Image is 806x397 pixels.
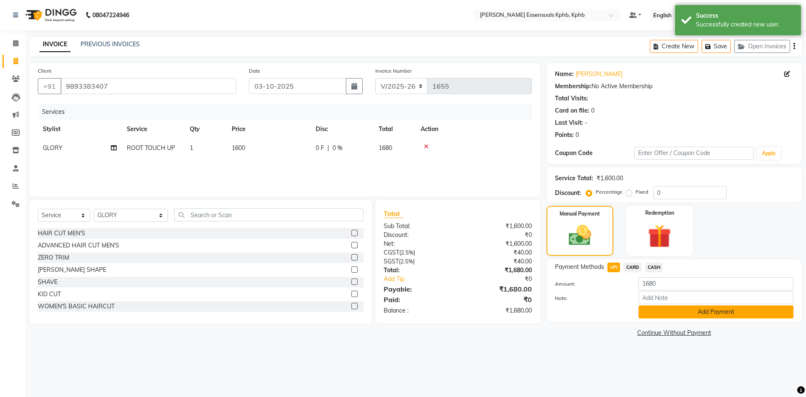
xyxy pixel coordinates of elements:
span: SGST [384,258,399,265]
div: Total Visits: [555,94,588,103]
div: ₹0 [471,275,538,284]
a: Add Tip [377,275,471,284]
div: ₹0 [458,231,538,239]
label: Fixed [636,188,648,196]
span: 0 % [332,144,343,152]
div: WOMEN'S BASIC HAIRCUT [38,302,115,311]
div: HAIR CUT MEN'S [38,229,85,238]
div: Card on file: [555,106,589,115]
th: Qty [185,120,227,139]
span: CASH [645,263,663,272]
button: Apply [757,147,781,160]
div: Points: [555,131,574,139]
div: ADVANCED HAIR CUT MEN'S [38,241,119,250]
label: Manual Payment [560,210,600,218]
div: Successfully created new user. [696,20,795,29]
button: Open Invoices [734,40,790,53]
span: CGST [384,249,399,256]
a: [PERSON_NAME] [576,70,623,79]
div: - [585,118,587,127]
div: Net: [377,239,458,248]
a: INVOICE [39,37,71,52]
input: Amount [639,277,793,290]
a: PREVIOUS INVOICES [81,40,140,48]
input: Enter Offer / Coupon Code [634,147,754,160]
div: 0 [591,106,594,115]
div: Balance : [377,306,458,315]
span: 1680 [379,144,392,152]
img: logo [21,3,79,27]
div: Success [696,11,795,20]
div: Membership: [555,82,591,91]
div: Sub Total: [377,222,458,231]
div: No Active Membership [555,82,793,91]
th: Stylist [38,120,122,139]
div: ₹1,680.00 [458,284,538,294]
img: _cash.svg [562,223,598,248]
div: Total: [377,266,458,275]
div: 0 [576,131,579,139]
button: Create New [650,40,698,53]
div: ( ) [377,257,458,266]
label: Redemption [645,209,674,217]
div: ₹40.00 [458,257,538,266]
div: ( ) [377,248,458,257]
div: Discount: [555,189,581,197]
span: Payment Methods [555,263,604,271]
span: UPI [607,263,620,272]
div: ₹1,680.00 [458,266,538,275]
div: Coupon Code [555,149,634,158]
div: ₹1,600.00 [458,239,538,248]
div: Services [39,104,538,120]
button: Save [701,40,731,53]
div: Name: [555,70,574,79]
div: ₹0 [458,294,538,305]
label: Percentage [596,188,623,196]
span: 0 F [316,144,324,152]
div: KID CUT [38,290,61,299]
div: Last Visit: [555,118,583,127]
th: Action [416,120,532,139]
input: Search by Name/Mobile/Email/Code [60,78,236,94]
div: ZERO TRIM [38,253,69,262]
div: ₹40.00 [458,248,538,257]
b: 08047224946 [92,3,129,27]
div: ₹1,600.00 [458,222,538,231]
span: | [327,144,329,152]
label: Date [249,67,260,75]
div: Discount: [377,231,458,239]
img: _gift.svg [641,222,678,251]
span: ROOT TOUCH UP [127,144,175,152]
th: Total [374,120,416,139]
div: Paid: [377,294,458,305]
div: ₹1,600.00 [597,174,623,183]
button: +91 [38,78,61,94]
label: Invoice Number [375,67,412,75]
label: Amount: [549,280,632,288]
a: Continue Without Payment [548,329,800,337]
input: Add Note [639,291,793,304]
div: ₹1,680.00 [458,306,538,315]
div: Service Total: [555,174,593,183]
span: Total [384,209,403,218]
input: Search or Scan [174,208,364,221]
div: SHAVE [38,278,58,287]
th: Price [227,120,311,139]
span: 2.5% [401,249,413,256]
span: GLORY [43,144,63,152]
span: 1 [190,144,193,152]
div: Payable: [377,284,458,294]
label: Note: [549,294,632,302]
label: Client [38,67,51,75]
div: [PERSON_NAME] SHAPE [38,266,106,274]
th: Disc [311,120,374,139]
span: 1600 [232,144,245,152]
span: 2.5% [400,258,413,265]
button: Add Payment [639,305,793,318]
span: CARD [623,263,641,272]
th: Service [122,120,185,139]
